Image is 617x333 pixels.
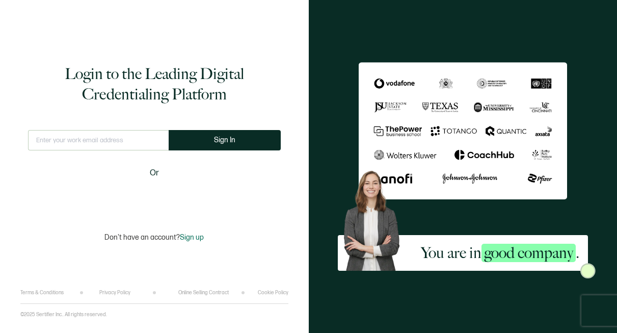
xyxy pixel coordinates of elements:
[91,186,218,209] iframe: Sign in with Google Button
[359,62,567,200] img: Sertifier Login - You are in <span class="strong-h">good company</span>.
[20,312,107,318] p: ©2025 Sertifier Inc.. All rights reserved.
[481,244,576,262] span: good company
[28,130,169,150] input: Enter your work email address
[28,64,281,105] h1: Login to the Leading Digital Credentialing Platform
[178,290,229,296] a: Online Selling Contract
[214,136,235,144] span: Sign In
[421,243,579,263] h2: You are in .
[338,166,413,271] img: Sertifier Login - You are in <span class="strong-h">good company</span>. Hero
[580,263,596,278] img: Sertifier Login
[20,290,64,296] a: Terms & Conditions
[169,130,281,150] button: Sign In
[99,290,130,296] a: Privacy Policy
[180,233,204,242] span: Sign up
[104,233,204,242] p: Don't have an account?
[258,290,288,296] a: Cookie Policy
[150,167,159,180] span: Or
